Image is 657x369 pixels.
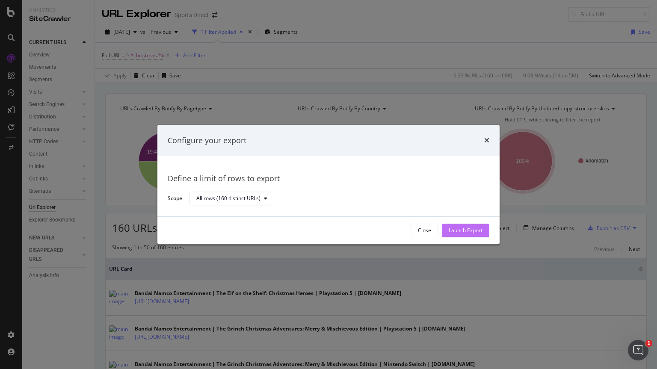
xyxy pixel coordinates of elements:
label: Scope [168,195,182,204]
iframe: Intercom live chat [628,340,648,360]
button: Launch Export [442,224,489,237]
div: modal [157,125,500,244]
div: Configure your export [168,135,246,146]
div: times [484,135,489,146]
div: Define a limit of rows to export [168,174,489,185]
div: Launch Export [449,227,482,234]
button: Close [411,224,438,237]
div: Close [418,227,431,234]
div: All rows (160 distinct URLs) [196,196,260,201]
button: All rows (160 distinct URLs) [189,192,271,206]
span: 1 [645,340,652,347]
